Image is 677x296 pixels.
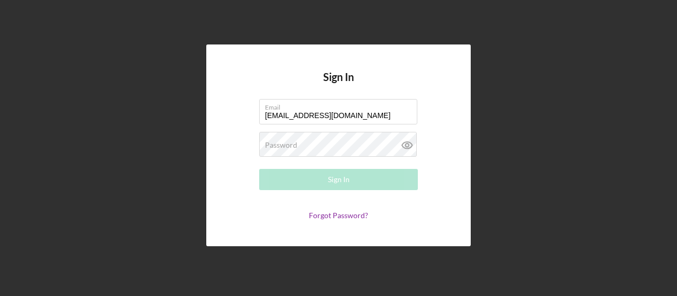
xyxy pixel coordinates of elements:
a: Forgot Password? [309,211,368,220]
button: Sign In [259,169,418,190]
label: Password [265,141,297,149]
h4: Sign In [323,71,354,99]
div: Sign In [328,169,350,190]
label: Email [265,100,417,111]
